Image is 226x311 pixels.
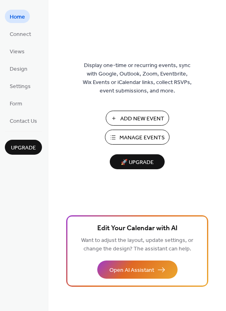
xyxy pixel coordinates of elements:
[10,117,37,126] span: Contact Us
[5,27,36,40] a: Connect
[5,140,42,155] button: Upgrade
[10,82,31,91] span: Settings
[115,157,160,168] span: 🚀 Upgrade
[5,79,36,92] a: Settings
[106,111,169,126] button: Add New Event
[97,261,178,279] button: Open AI Assistant
[10,65,27,74] span: Design
[10,48,25,56] span: Views
[119,134,165,142] span: Manage Events
[97,223,178,234] span: Edit Your Calendar with AI
[5,97,27,110] a: Form
[10,30,31,39] span: Connect
[109,266,154,275] span: Open AI Assistant
[83,61,192,95] span: Display one-time or recurring events, sync with Google, Outlook, Zoom, Eventbrite, Wix Events or ...
[11,144,36,152] span: Upgrade
[110,154,165,169] button: 🚀 Upgrade
[5,10,30,23] a: Home
[10,13,25,21] span: Home
[81,235,193,254] span: Want to adjust the layout, update settings, or change the design? The assistant can help.
[10,100,22,108] span: Form
[105,130,169,145] button: Manage Events
[120,115,164,123] span: Add New Event
[5,114,42,127] a: Contact Us
[5,62,32,75] a: Design
[5,44,29,58] a: Views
